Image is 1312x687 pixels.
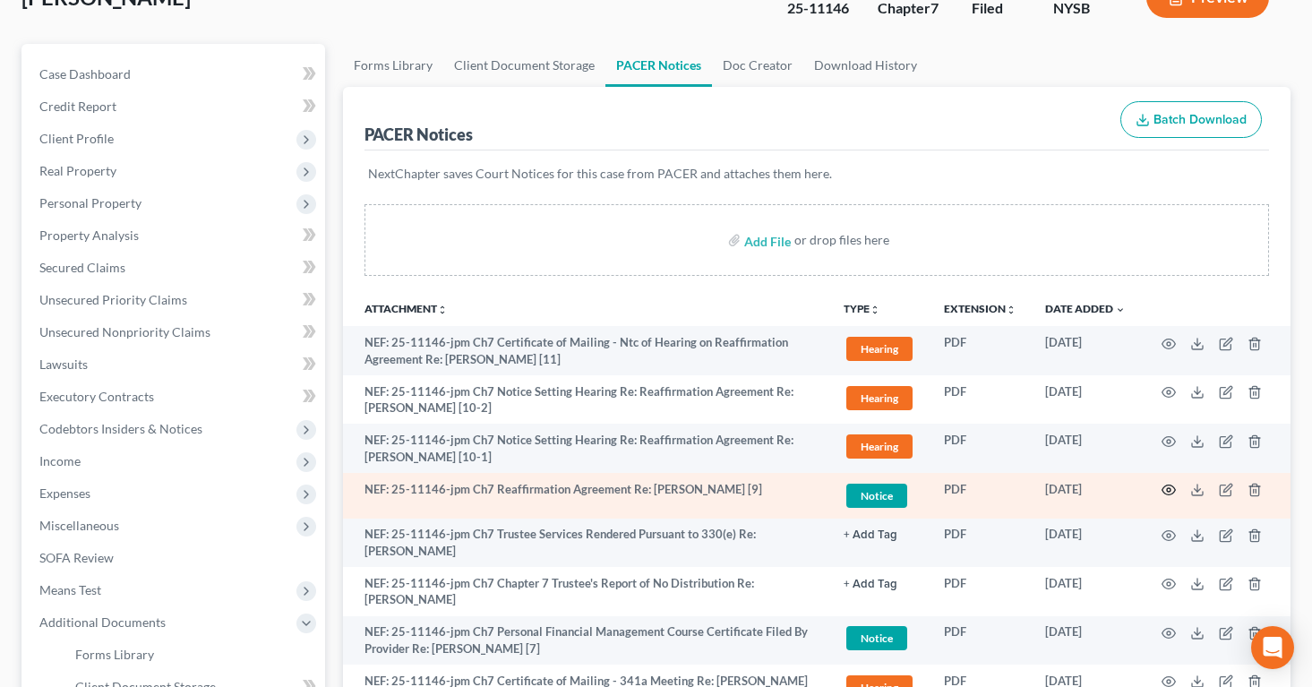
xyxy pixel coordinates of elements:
[1031,473,1140,519] td: [DATE]
[25,90,325,123] a: Credit Report
[343,44,443,87] a: Forms Library
[343,375,829,425] td: NEF: 25-11146-jpm Ch7 Notice Setting Hearing Re: Reaffirmation Agreement Re: [PERSON_NAME] [10-2]
[930,616,1031,666] td: PDF
[844,432,915,461] a: Hearing
[39,485,90,501] span: Expenses
[39,131,114,146] span: Client Profile
[25,542,325,574] a: SOFA Review
[39,163,116,178] span: Real Property
[343,519,829,568] td: NEF: 25-11146-jpm Ch7 Trustee Services Rendered Pursuant to 330(e) Re: [PERSON_NAME]
[343,424,829,473] td: NEF: 25-11146-jpm Ch7 Notice Setting Hearing Re: Reaffirmation Agreement Re: [PERSON_NAME] [10-1]
[870,305,880,315] i: unfold_more
[794,231,889,249] div: or drop files here
[39,260,125,275] span: Secured Claims
[343,326,829,375] td: NEF: 25-11146-jpm Ch7 Certificate of Mailing - Ntc of Hearing on Reaffirmation Agreement Re: [PER...
[844,481,915,511] a: Notice
[844,526,915,543] a: + Add Tag
[39,99,116,114] span: Credit Report
[844,334,915,364] a: Hearing
[61,639,325,671] a: Forms Library
[25,284,325,316] a: Unsecured Priority Claims
[368,165,1265,183] p: NextChapter saves Court Notices for this case from PACER and attaches them here.
[846,626,907,650] span: Notice
[25,219,325,252] a: Property Analysis
[1153,112,1247,127] span: Batch Download
[364,124,473,145] div: PACER Notices
[25,316,325,348] a: Unsecured Nonpriority Claims
[39,195,141,210] span: Personal Property
[605,44,712,87] a: PACER Notices
[1006,305,1016,315] i: unfold_more
[39,324,210,339] span: Unsecured Nonpriority Claims
[1031,616,1140,666] td: [DATE]
[39,614,166,630] span: Additional Documents
[1031,567,1140,616] td: [DATE]
[846,337,913,361] span: Hearing
[39,389,154,404] span: Executory Contracts
[25,381,325,413] a: Executory Contracts
[443,44,605,87] a: Client Document Storage
[39,453,81,468] span: Income
[343,567,829,616] td: NEF: 25-11146-jpm Ch7 Chapter 7 Trustee's Report of No Distribution Re: [PERSON_NAME]
[75,647,154,662] span: Forms Library
[930,519,1031,568] td: PDF
[343,473,829,519] td: NEF: 25-11146-jpm Ch7 Reaffirmation Agreement Re: [PERSON_NAME] [9]
[39,421,202,436] span: Codebtors Insiders & Notices
[844,383,915,413] a: Hearing
[944,302,1016,315] a: Extensionunfold_more
[844,575,915,592] a: + Add Tag
[844,529,897,541] button: + Add Tag
[712,44,803,87] a: Doc Creator
[39,550,114,565] span: SOFA Review
[1031,326,1140,375] td: [DATE]
[39,582,101,597] span: Means Test
[930,567,1031,616] td: PDF
[846,434,913,459] span: Hearing
[343,616,829,666] td: NEF: 25-11146-jpm Ch7 Personal Financial Management Course Certificate Filed By Provider Re: [PER...
[364,302,448,315] a: Attachmentunfold_more
[930,375,1031,425] td: PDF
[1251,626,1294,669] div: Open Intercom Messenger
[1031,375,1140,425] td: [DATE]
[844,304,880,315] button: TYPEunfold_more
[25,58,325,90] a: Case Dashboard
[846,386,913,410] span: Hearing
[39,292,187,307] span: Unsecured Priority Claims
[39,228,139,243] span: Property Analysis
[1115,305,1126,315] i: expand_more
[39,66,131,82] span: Case Dashboard
[1120,101,1262,139] button: Batch Download
[25,348,325,381] a: Lawsuits
[39,518,119,533] span: Miscellaneous
[1045,302,1126,315] a: Date Added expand_more
[930,473,1031,519] td: PDF
[930,424,1031,473] td: PDF
[25,252,325,284] a: Secured Claims
[1031,519,1140,568] td: [DATE]
[437,305,448,315] i: unfold_more
[930,326,1031,375] td: PDF
[846,484,907,508] span: Notice
[803,44,928,87] a: Download History
[1031,424,1140,473] td: [DATE]
[844,579,897,590] button: + Add Tag
[844,623,915,653] a: Notice
[39,356,88,372] span: Lawsuits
